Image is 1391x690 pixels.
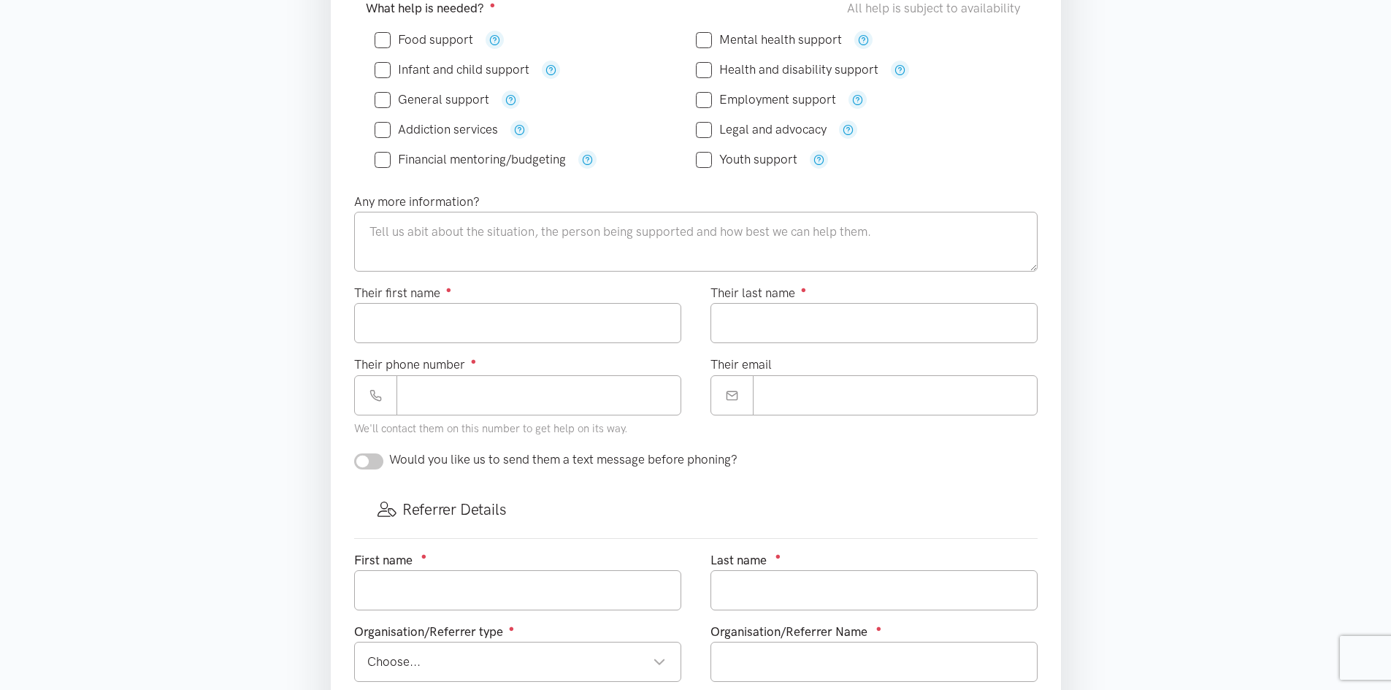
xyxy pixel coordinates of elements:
[446,284,452,295] sup: ●
[375,93,489,106] label: General support
[354,192,480,212] label: Any more information?
[396,375,681,415] input: Phone number
[354,355,477,375] label: Their phone number
[775,551,781,561] sup: ●
[696,123,827,136] label: Legal and advocacy
[710,622,867,642] label: Organisation/Referrer Name
[354,622,681,642] div: Organisation/Referrer type
[378,499,1014,520] h3: Referrer Details
[710,551,767,570] label: Last name
[696,34,842,46] label: Mental health support
[696,93,836,106] label: Employment support
[801,284,807,295] sup: ●
[354,422,628,435] small: We'll contact them on this number to get help on its way.
[375,64,529,76] label: Infant and child support
[375,123,498,136] label: Addiction services
[509,623,515,634] sup: ●
[696,64,878,76] label: Health and disability support
[421,551,427,561] sup: ●
[354,551,413,570] label: First name
[367,652,666,672] div: Choose...
[375,153,566,166] label: Financial mentoring/budgeting
[375,34,473,46] label: Food support
[354,283,452,303] label: Their first name
[471,356,477,367] sup: ●
[696,153,797,166] label: Youth support
[389,452,737,467] span: Would you like us to send them a text message before phoning?
[753,375,1038,415] input: Email
[876,623,882,634] sup: ●
[710,355,772,375] label: Their email
[710,283,807,303] label: Their last name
